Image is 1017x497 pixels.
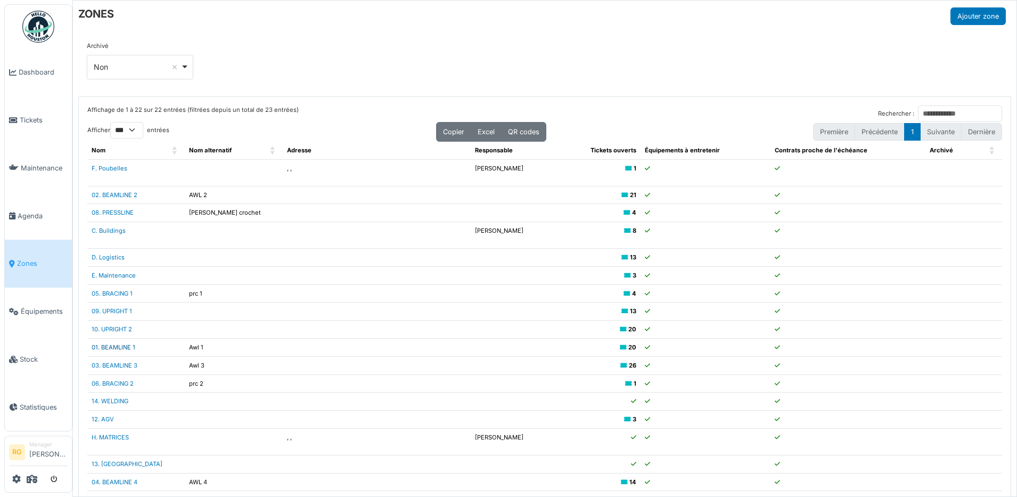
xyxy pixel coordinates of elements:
[92,415,114,423] a: 12. AGV
[5,240,72,288] a: Zones
[185,473,283,491] td: AWL 4
[5,96,72,144] a: Tickets
[17,258,68,268] span: Zones
[92,344,135,351] a: 01. BEAMLINE 1
[629,362,636,369] b: 26
[29,441,68,463] li: [PERSON_NAME]
[94,61,181,72] div: Non
[20,115,68,125] span: Tickets
[501,122,546,142] button: QR codes
[92,307,132,315] a: 09. UPRIGHT 1
[92,362,137,369] a: 03. BEAMLINE 3
[19,67,68,77] span: Dashboard
[21,306,68,316] span: Équipements
[283,159,471,186] td: , ,
[185,356,283,374] td: Awl 3
[189,146,232,154] span: Nom alternatif
[110,122,143,138] select: Afficherentrées
[775,146,867,154] span: Contrats proche de l'échéance
[92,209,134,216] a: 08. PRESSLINE
[630,191,636,199] b: 21
[508,128,539,136] span: QR codes
[471,122,502,142] button: Excel
[92,227,126,234] a: C. Buildings
[92,460,162,468] a: 13. [GEOGRAPHIC_DATA]
[629,478,636,486] b: 14
[633,272,636,279] b: 3
[29,441,68,449] div: Manager
[22,11,54,43] img: Badge_color-CXgf-gQk.svg
[634,165,636,172] b: 1
[989,142,996,159] span: Archivé: Activate to sort
[5,192,72,240] a: Agenda
[5,288,72,336] a: Équipements
[878,109,914,118] label: Rechercher :
[78,7,114,20] h6: ZONES
[92,397,128,405] a: 14. WELDING
[633,415,636,423] b: 3
[630,307,636,315] b: 13
[475,433,551,442] p: [PERSON_NAME]
[172,142,178,159] span: Nom: Activate to sort
[5,144,72,192] a: Maintenance
[5,48,72,96] a: Dashboard
[475,146,513,154] span: Responsable
[436,122,471,142] button: Copier
[92,478,137,486] a: 04. BEAMLINE 4
[287,146,311,154] span: Adresse
[632,290,636,297] b: 4
[18,211,68,221] span: Agenda
[21,163,68,173] span: Maintenance
[185,204,283,222] td: [PERSON_NAME] crochet
[478,128,495,136] span: Excel
[185,338,283,356] td: Awl 1
[950,7,1006,25] button: Ajouter zone
[475,226,551,235] p: [PERSON_NAME]
[20,354,68,364] span: Stock
[92,146,105,154] span: Nom
[92,325,132,333] a: 10. UPRIGHT 2
[92,290,133,297] a: 05. BRACING 1
[87,122,169,138] label: Afficher entrées
[634,380,636,387] b: 1
[185,374,283,393] td: prc 2
[169,62,180,72] button: Remove item: 'false'
[590,146,636,154] span: Tickets ouverts
[630,254,636,261] b: 13
[9,444,25,460] li: RG
[5,336,72,384] a: Stock
[87,105,299,122] div: Affichage de 1 à 22 sur 22 entrées (filtrées depuis un total de 23 entrées)
[904,123,921,141] button: 1
[92,434,129,441] a: H. MATRICES
[92,165,127,172] a: F. Poubelles
[475,164,551,173] p: [PERSON_NAME]
[185,284,283,303] td: prc 1
[20,402,68,412] span: Statistiques
[645,146,720,154] span: Équipements à entretenir
[92,380,134,387] a: 06. BRACING 2
[628,325,636,333] b: 20
[633,227,636,234] b: 8
[632,209,636,216] b: 4
[813,123,1002,141] nav: pagination
[185,186,283,204] td: AWL 2
[9,441,68,466] a: RG Manager[PERSON_NAME]
[92,191,137,199] a: 02. BEAMLINE 2
[930,146,953,154] span: Archivé
[443,128,464,136] span: Copier
[628,344,636,351] b: 20
[87,42,109,51] label: Archivé
[92,254,125,261] a: D. Logistics
[5,383,72,431] a: Statistiques
[92,272,136,279] a: E. Maintenance
[270,142,276,159] span: Nom alternatif: Activate to sort
[283,428,471,455] td: , ,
